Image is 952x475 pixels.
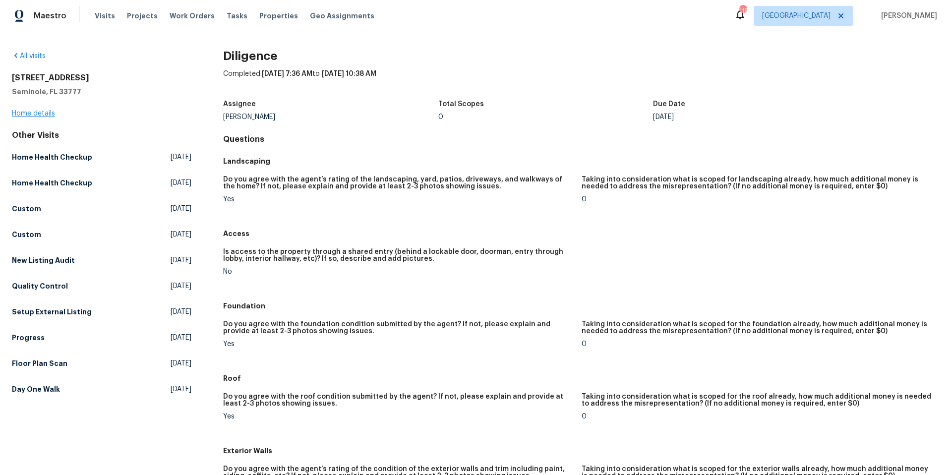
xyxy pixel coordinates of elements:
[223,301,940,311] h5: Foundation
[739,6,746,16] div: 118
[171,358,191,368] span: [DATE]
[12,178,92,188] h5: Home Health Checkup
[653,114,868,120] div: [DATE]
[227,12,247,19] span: Tasks
[12,87,191,97] h5: Seminole, FL 33777
[438,114,654,120] div: 0
[12,277,191,295] a: Quality Control[DATE]
[223,114,438,120] div: [PERSON_NAME]
[12,130,191,140] div: Other Visits
[762,11,831,21] span: [GEOGRAPHIC_DATA]
[12,73,191,83] h2: [STREET_ADDRESS]
[877,11,937,21] span: [PERSON_NAME]
[12,204,41,214] h5: Custom
[582,321,932,335] h5: Taking into consideration what is scoped for the foundation already, how much additional money is...
[262,70,312,77] span: [DATE] 7:36 AM
[12,110,55,117] a: Home details
[12,281,68,291] h5: Quality Control
[34,11,66,21] span: Maestro
[223,413,574,420] div: Yes
[12,226,191,243] a: Custom[DATE]
[127,11,158,21] span: Projects
[223,393,574,407] h5: Do you agree with the roof condition submitted by the agent? If not, please explain and provide a...
[223,51,940,61] h2: Diligence
[582,413,932,420] div: 0
[223,446,940,456] h5: Exterior Walls
[171,178,191,188] span: [DATE]
[12,355,191,372] a: Floor Plan Scan[DATE]
[582,341,932,348] div: 0
[223,248,574,262] h5: Is access to the property through a shared entry (behind a lockable door, doorman, entry through ...
[12,251,191,269] a: New Listing Audit[DATE]
[12,230,41,239] h5: Custom
[223,321,574,335] h5: Do you agree with the foundation condition submitted by the agent? If not, please explain and pro...
[223,176,574,190] h5: Do you agree with the agent’s rating of the landscaping, yard, patios, driveways, and walkways of...
[12,200,191,218] a: Custom[DATE]
[223,196,574,203] div: Yes
[171,333,191,343] span: [DATE]
[223,101,256,108] h5: Assignee
[12,384,60,394] h5: Day One Walk
[171,255,191,265] span: [DATE]
[12,333,45,343] h5: Progress
[171,230,191,239] span: [DATE]
[12,255,75,265] h5: New Listing Audit
[171,384,191,394] span: [DATE]
[653,101,685,108] h5: Due Date
[582,176,932,190] h5: Taking into consideration what is scoped for landscaping already, how much additional money is ne...
[12,53,46,59] a: All visits
[223,134,940,144] h4: Questions
[310,11,374,21] span: Geo Assignments
[12,303,191,321] a: Setup External Listing[DATE]
[12,358,67,368] h5: Floor Plan Scan
[12,329,191,347] a: Progress[DATE]
[223,268,574,275] div: No
[223,373,940,383] h5: Roof
[223,156,940,166] h5: Landscaping
[12,148,191,166] a: Home Health Checkup[DATE]
[171,281,191,291] span: [DATE]
[582,196,932,203] div: 0
[95,11,115,21] span: Visits
[12,307,92,317] h5: Setup External Listing
[12,380,191,398] a: Day One Walk[DATE]
[170,11,215,21] span: Work Orders
[171,307,191,317] span: [DATE]
[223,229,940,238] h5: Access
[171,152,191,162] span: [DATE]
[223,341,574,348] div: Yes
[259,11,298,21] span: Properties
[12,152,92,162] h5: Home Health Checkup
[438,101,484,108] h5: Total Scopes
[223,69,940,95] div: Completed: to
[582,393,932,407] h5: Taking into consideration what is scoped for the roof already, how much additional money is neede...
[322,70,376,77] span: [DATE] 10:38 AM
[12,174,191,192] a: Home Health Checkup[DATE]
[171,204,191,214] span: [DATE]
